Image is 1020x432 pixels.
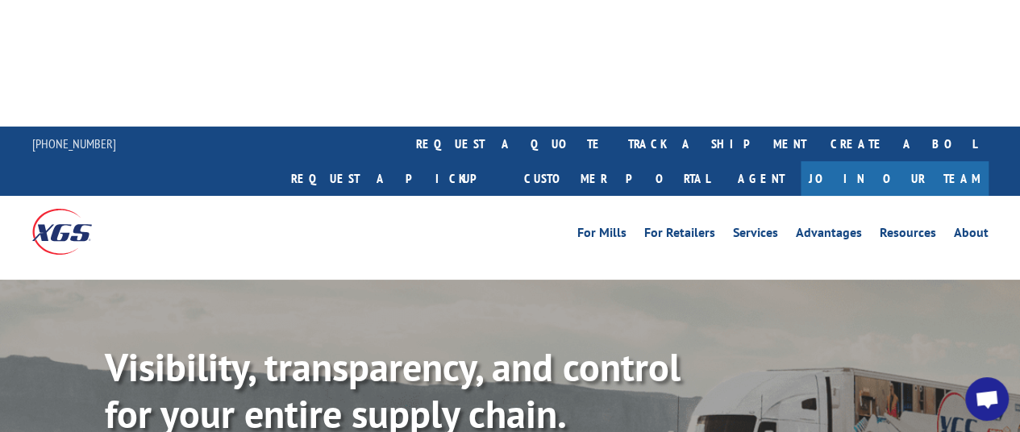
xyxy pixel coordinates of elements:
a: For Retailers [644,226,715,244]
div: Open chat [965,377,1009,421]
a: track a shipment [616,127,818,161]
a: Resources [880,226,936,244]
a: Customer Portal [512,161,722,196]
a: [PHONE_NUMBER] [32,135,116,152]
a: request a quote [404,127,616,161]
a: About [954,226,989,244]
a: Advantages [796,226,862,244]
a: Agent [722,161,801,196]
a: Join Our Team [801,161,989,196]
a: For Mills [577,226,627,244]
a: Services [733,226,778,244]
a: Create a BOL [818,127,989,161]
a: Request a pickup [279,161,512,196]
